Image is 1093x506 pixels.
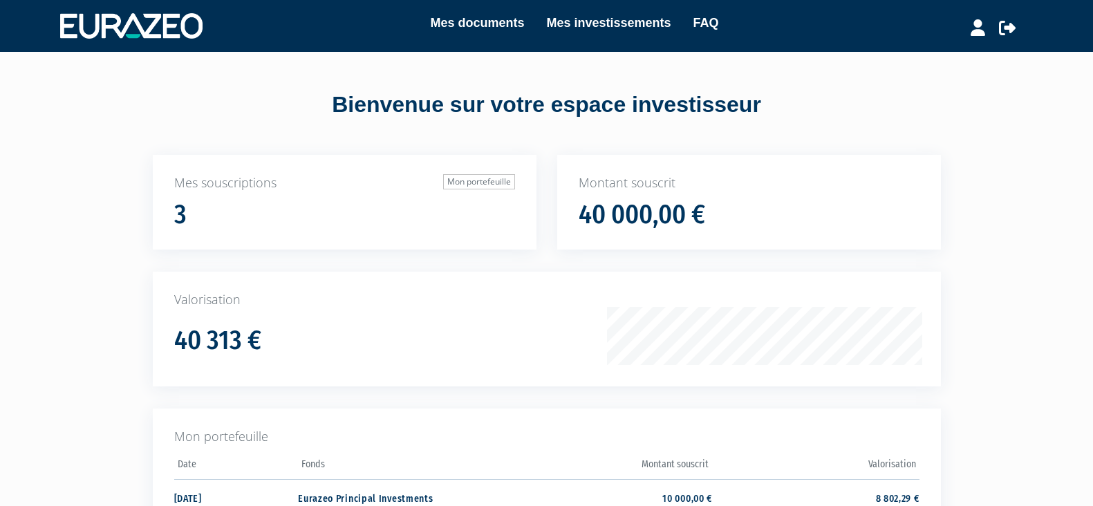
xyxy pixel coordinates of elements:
[174,454,299,480] th: Date
[579,174,919,192] p: Montant souscrit
[546,13,671,32] a: Mes investissements
[505,454,712,480] th: Montant souscrit
[430,13,524,32] a: Mes documents
[174,200,187,229] h1: 3
[122,89,972,121] div: Bienvenue sur votre espace investisseur
[693,13,719,32] a: FAQ
[443,174,515,189] a: Mon portefeuille
[60,13,203,38] img: 1732889491-logotype_eurazeo_blanc_rvb.png
[174,428,919,446] p: Mon portefeuille
[712,454,919,480] th: Valorisation
[174,291,919,309] p: Valorisation
[174,174,515,192] p: Mes souscriptions
[174,326,261,355] h1: 40 313 €
[298,454,505,480] th: Fonds
[579,200,705,229] h1: 40 000,00 €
